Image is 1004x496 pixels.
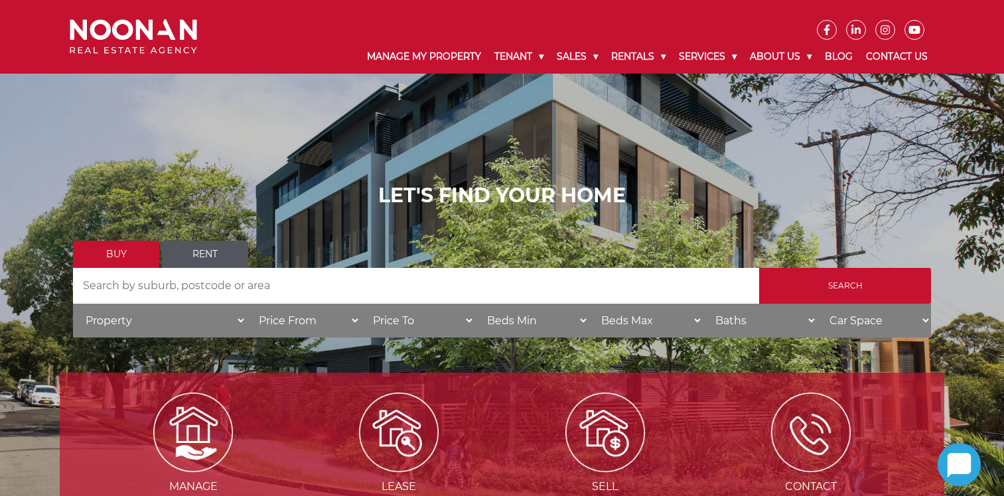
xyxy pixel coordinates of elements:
a: Tenant [488,40,550,74]
a: Sales [550,40,605,74]
a: Contact Us [859,40,934,74]
a: Blog [818,40,859,74]
input: Search by suburb, postcode or area [73,268,759,304]
img: Lease my property [359,393,439,472]
img: Sell my property [565,393,645,472]
a: Services [672,40,743,74]
a: Rent [162,241,248,268]
a: Manage My Property [360,40,488,74]
img: ICONS [771,393,851,472]
a: Rentals [605,40,672,74]
img: Noonan Real Estate Agency [70,19,197,54]
input: Search [759,268,931,304]
img: Manage my Property [153,393,233,472]
a: Buy [73,241,159,268]
a: About Us [743,40,818,74]
h1: LET'S FIND YOUR HOME [73,184,931,208]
